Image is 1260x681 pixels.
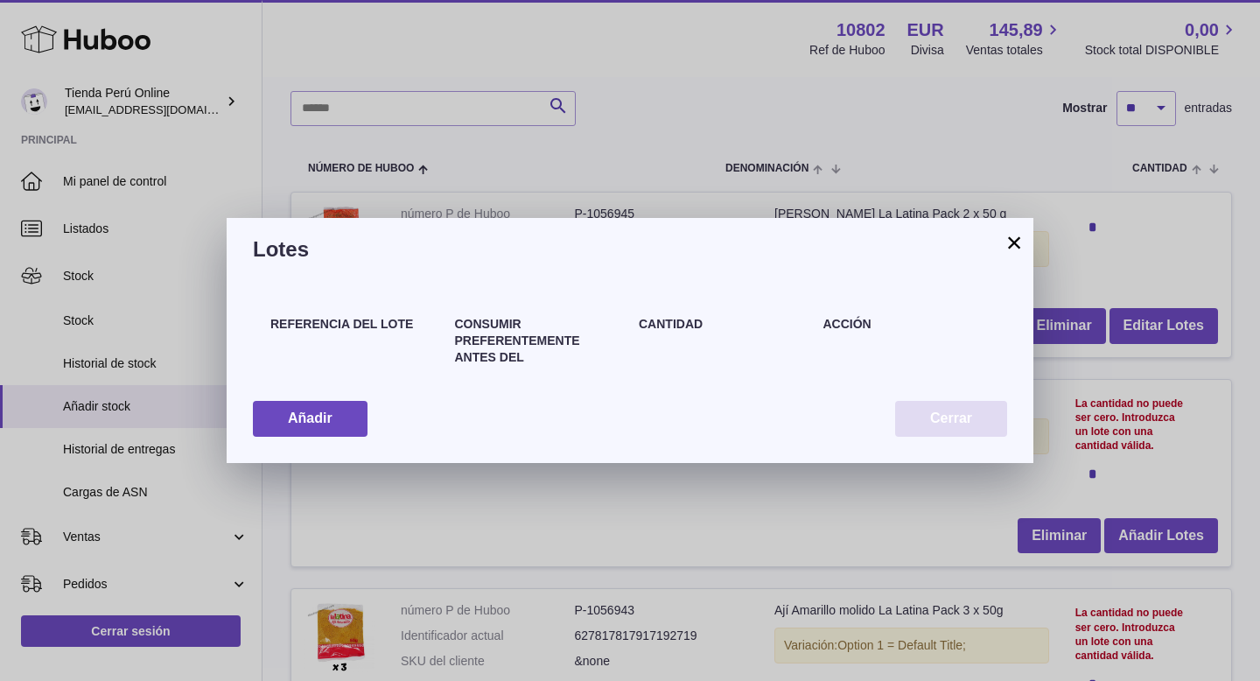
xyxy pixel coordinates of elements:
button: Añadir [253,401,367,437]
h4: Acción [823,316,990,333]
button: Cerrar [895,401,1007,437]
h4: Cantidad [639,316,806,333]
button: × [1004,232,1025,253]
h3: Lotes [253,235,1007,263]
h4: Referencia del lote [270,316,437,333]
h4: Consumir preferentemente antes del [455,316,622,366]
